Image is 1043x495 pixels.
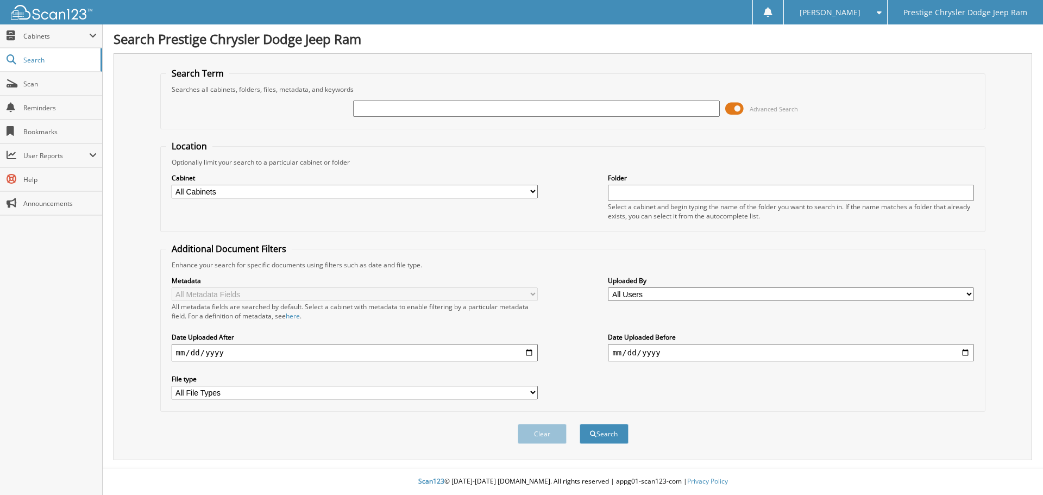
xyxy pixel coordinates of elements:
label: Date Uploaded After [172,333,538,342]
h1: Search Prestige Chrysler Dodge Jeep Ram [114,30,1032,48]
label: Date Uploaded Before [608,333,974,342]
button: Search [580,424,629,444]
span: Scan123 [418,477,444,486]
span: Prestige Chrysler Dodge Jeep Ram [903,9,1027,16]
div: Enhance your search for specific documents using filters such as date and file type. [166,260,980,270]
span: Advanced Search [750,105,798,113]
div: Optionally limit your search to a particular cabinet or folder [166,158,980,167]
span: User Reports [23,151,89,160]
button: Clear [518,424,567,444]
legend: Search Term [166,67,229,79]
a: here [286,311,300,321]
span: Announcements [23,199,97,208]
img: scan123-logo-white.svg [11,5,92,20]
legend: Location [166,140,212,152]
div: Searches all cabinets, folders, files, metadata, and keywords [166,85,980,94]
span: Scan [23,79,97,89]
div: © [DATE]-[DATE] [DOMAIN_NAME]. All rights reserved | appg01-scan123-com | [103,468,1043,495]
label: Cabinet [172,173,538,183]
legend: Additional Document Filters [166,243,292,255]
span: Reminders [23,103,97,112]
label: File type [172,374,538,384]
label: Uploaded By [608,276,974,285]
span: Help [23,175,97,184]
label: Metadata [172,276,538,285]
div: Select a cabinet and begin typing the name of the folder you want to search in. If the name match... [608,202,974,221]
span: Bookmarks [23,127,97,136]
input: start [172,344,538,361]
a: Privacy Policy [687,477,728,486]
span: [PERSON_NAME] [800,9,860,16]
label: Folder [608,173,974,183]
span: Search [23,55,95,65]
span: Cabinets [23,32,89,41]
input: end [608,344,974,361]
div: All metadata fields are searched by default. Select a cabinet with metadata to enable filtering b... [172,302,538,321]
